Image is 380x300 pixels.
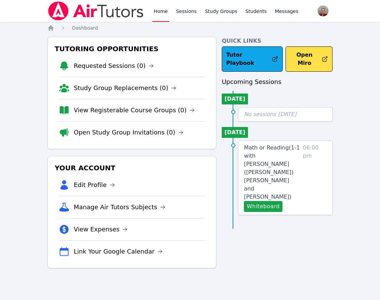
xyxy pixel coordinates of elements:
h3: Upcoming Sessions [222,77,333,87]
li: [DATE] [222,94,248,104]
a: Link Your Google Calendar [74,247,163,256]
a: Open Study Group Invitations (0) [74,128,184,137]
span: Math or Reading ( 1-1 with [PERSON_NAME] ([PERSON_NAME]) [PERSON_NAME] and [PERSON_NAME] ) [244,144,300,200]
li: [DATE] [222,127,248,138]
nav: Breadcrumb [47,25,333,31]
a: Manage Air Tutors Subjects [74,202,165,212]
button: Open Miro [286,46,333,72]
a: Edit Profile [74,180,115,190]
a: Math or Reading(1-1 with [PERSON_NAME] ([PERSON_NAME]) [PERSON_NAME] and [PERSON_NAME]) [244,144,300,201]
a: View Registerable Course Groups (0) [74,105,195,115]
img: Air Tutors [47,1,144,20]
button: Whiteboard [244,201,282,212]
span: No sessions [DATE] [244,111,296,117]
h3: Tutoring Opportunities [53,43,210,55]
h4: Quick Links [222,37,333,45]
a: View Expenses [74,225,128,234]
h3: Your Account [53,162,210,174]
span: 06:00 pm [303,144,327,212]
span: Messages [275,8,298,15]
a: Dashboard [72,25,98,31]
a: Study Group Replacements (0) [74,83,176,93]
a: Tutor Playbook [222,46,283,72]
a: Requested Sessions (0) [74,61,154,71]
